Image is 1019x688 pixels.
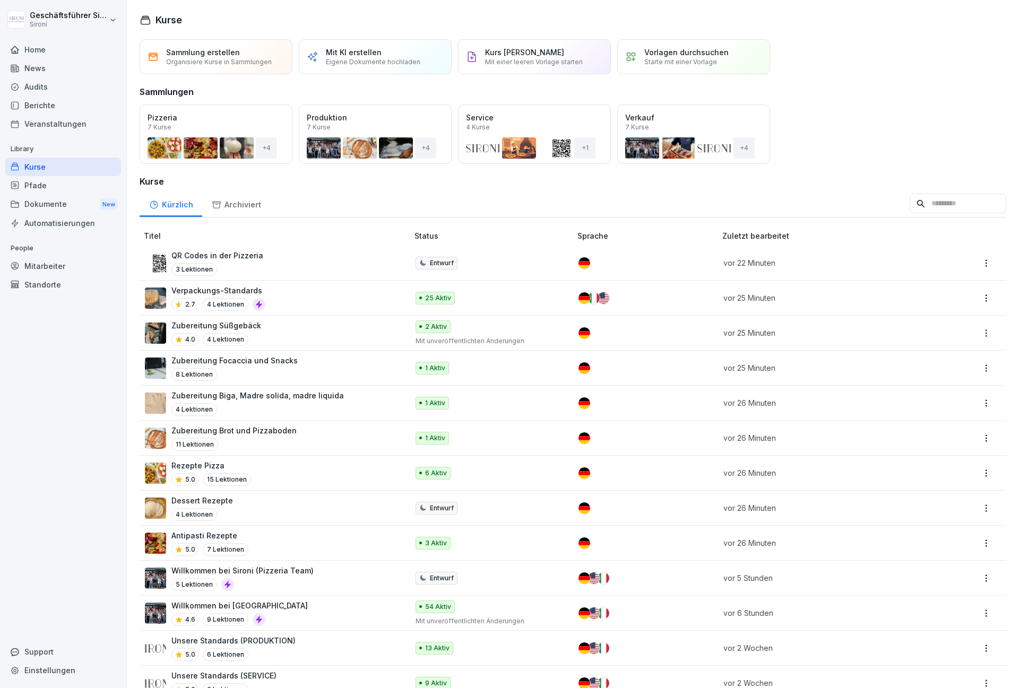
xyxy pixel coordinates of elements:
a: Home [5,40,121,59]
a: Pfade [5,176,121,195]
p: Unsere Standards (SERVICE) [171,670,277,681]
p: 3 Lektionen [171,263,217,276]
p: Mit KI erstellen [326,48,382,57]
a: Archiviert [202,190,270,217]
p: Mit einer leeren Vorlage starten [485,58,583,66]
p: QR Codes in der Pizzeria [171,250,263,261]
div: Veranstaltungen [5,115,121,133]
p: vor 25 Minuten [723,292,921,303]
a: Automatisierungen [5,214,121,232]
img: de.svg [578,327,590,339]
p: 6 Aktiv [425,468,447,478]
p: Sammlung erstellen [166,48,240,57]
p: 2 Aktiv [425,322,447,332]
p: Willkommen bei Sironi (Pizzeria Team) [171,565,314,576]
img: tz25f0fmpb70tuguuhxz5i1d.png [145,463,166,484]
p: 1 Aktiv [425,363,445,373]
img: xmkdnyjyz2x3qdpcryl1xaw9.png [145,603,166,624]
p: vor 26 Minuten [723,502,921,513]
p: 5.0 [185,475,195,484]
p: Entwurf [430,573,454,583]
p: vor 25 Minuten [723,362,921,373]
img: it.svg [598,607,609,619]
p: Zubereitung Biga, Madre solida, madre liquida [171,390,344,401]
p: vor 26 Minuten [723,537,921,548]
p: 4 Kurse [466,123,490,131]
p: 2.7 [185,300,195,309]
p: 5.0 [185,545,195,554]
p: Sprache [577,230,718,241]
p: 9 Lektionen [203,613,248,626]
p: vor 26 Minuten [723,432,921,443]
p: People [5,240,121,257]
img: g5p9ufmowhogpx1171r6nmse.png [145,533,166,554]
p: 13 Aktiv [425,643,450,653]
p: vor 22 Minuten [723,257,921,268]
div: + 4 [256,137,277,159]
div: New [100,198,118,211]
a: Berichte [5,96,121,115]
p: vor 6 Stunden [723,607,921,619]
img: de.svg [578,642,590,654]
p: Verpackungs-Standards [171,285,265,296]
p: 7 Kurse [148,123,171,131]
p: 4.6 [185,615,195,624]
img: lqv555mlp0nk8rvfp4y70ul5.png [145,638,166,659]
p: vor 2 Wochen [723,642,921,654]
p: Eigene Dokumente hochladen [326,58,420,66]
p: Zubereitung Süßgebäck [171,320,261,331]
a: Verkauf7 Kurse+4 [617,104,770,164]
p: Library [5,141,121,158]
div: Einstellungen [5,661,121,680]
img: fasetpntm7x32yk9zlbwihav.png [145,288,166,309]
img: lgfor0dbwcft9nw5cbiagph0.png [145,252,166,274]
a: Pizzeria7 Kurse+4 [140,104,292,164]
img: it.svg [598,642,609,654]
p: 9 Aktiv [425,678,447,688]
div: Support [5,642,121,661]
p: Mit unveröffentlichten Änderungen [416,336,560,346]
h3: Sammlungen [140,85,194,98]
img: de.svg [578,432,590,444]
p: Unsere Standards (PRODUKTION) [171,635,296,646]
p: Produktion [307,113,347,122]
p: 3 Aktiv [425,538,447,548]
div: + 4 [733,137,755,159]
img: ekvwbgorvm2ocewxw43lsusz.png [145,393,166,414]
h1: Kurse [156,13,182,27]
img: it.svg [598,572,609,584]
p: Antipasti Rezepte [171,530,248,541]
a: Produktion7 Kurse+4 [299,104,452,164]
img: de.svg [578,397,590,409]
a: Kürzlich [140,190,202,217]
p: Organisiere Kurse in Sammlungen [166,58,272,66]
p: 7 Lektionen [203,543,248,556]
img: de.svg [578,607,590,619]
p: vor 26 Minuten [723,467,921,478]
p: 7 Kurse [625,123,649,131]
p: Verkauf [625,113,654,122]
img: us.svg [588,607,600,619]
img: w9nobtcttnghg4wslidxrrlr.png [145,428,166,449]
p: 1 Aktiv [425,398,445,408]
img: fr9tmtynacnbc68n3kf2tpkd.png [145,498,166,519]
img: de.svg [578,467,590,479]
img: de.svg [578,502,590,514]
div: + 4 [415,137,436,159]
p: 5.0 [185,650,195,659]
p: Zubereitung Focaccia und Snacks [171,355,298,366]
div: Mitarbeiter [5,257,121,275]
img: de.svg [578,257,590,269]
img: xmkdnyjyz2x3qdpcryl1xaw9.png [145,568,166,589]
h3: Kurse [140,175,1006,188]
p: Sironi [30,21,107,28]
p: Status [414,230,573,241]
p: 4.0 [185,335,195,344]
p: Dessert Rezepte [171,495,233,506]
p: Kurs [PERSON_NAME] [485,48,564,57]
img: us.svg [588,642,600,654]
p: vor 26 Minuten [723,397,921,408]
p: Service [466,113,494,122]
